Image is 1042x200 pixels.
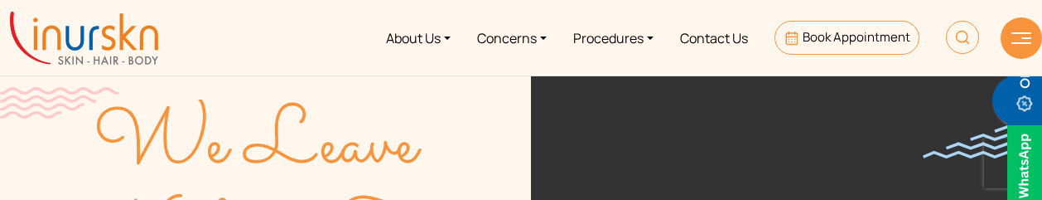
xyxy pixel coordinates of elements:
[464,7,560,69] a: Concerns
[1011,32,1031,44] img: hamLine.svg
[667,7,761,69] a: Contact Us
[373,7,464,69] a: About Us
[10,12,158,65] img: inurskn-logo
[946,21,979,54] img: HeaderSearch
[803,28,910,46] span: Book Appointment
[560,7,667,69] a: Procedures
[774,21,919,55] a: Book Appointment
[923,125,1042,159] img: bluewave
[1007,169,1042,188] a: Whatsappicon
